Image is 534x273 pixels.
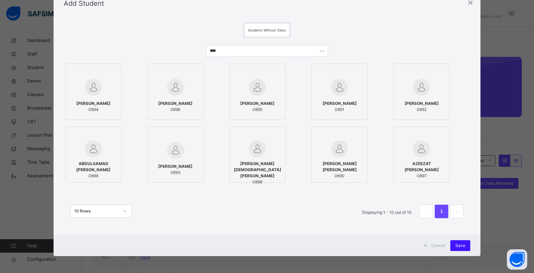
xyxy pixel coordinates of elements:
img: default.svg [249,140,266,157]
li: 上一页 [419,205,433,218]
img: default.svg [331,79,348,96]
span: 0893 [158,169,192,176]
li: 下一页 [450,205,464,218]
span: ABDULSAMAD [PERSON_NAME] [69,161,118,173]
img: default.svg [331,140,348,157]
span: 0899 [69,173,118,179]
span: 0892 [405,107,439,113]
span: Cancel [431,243,445,249]
img: default.svg [167,142,184,159]
span: AZEEZAT [PERSON_NAME] [397,161,446,173]
span: [PERSON_NAME] [76,100,110,107]
button: Open asap [507,249,527,270]
span: 0890 [315,173,364,179]
img: default.svg [413,79,430,96]
span: [PERSON_NAME] [323,100,357,107]
span: [PERSON_NAME] [405,100,439,107]
img: default.svg [413,140,430,157]
span: 0896 [158,107,192,113]
span: Save [455,243,465,249]
span: 0897 [397,173,446,179]
span: [PERSON_NAME][DEMOGRAPHIC_DATA] [PERSON_NAME] [233,161,282,179]
img: default.svg [167,79,184,96]
span: 0898 [233,179,282,185]
li: 1 [435,205,448,218]
span: [PERSON_NAME] [158,100,192,107]
span: 0894 [76,107,110,113]
span: 0895 [240,107,274,113]
span: Students Without Class [248,28,286,32]
div: 10 Rows [74,208,119,214]
span: [PERSON_NAME] [158,163,192,169]
img: default.svg [85,79,102,96]
button: next page [450,205,464,218]
span: [PERSON_NAME] [240,100,274,107]
button: prev page [419,205,433,218]
li: Displaying 1 - 10 out of 10 [357,205,417,218]
img: default.svg [249,79,266,96]
span: 0891 [323,107,357,113]
span: [PERSON_NAME] [PERSON_NAME] [315,161,364,173]
a: 1 [438,207,445,216]
img: default.svg [85,140,102,157]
